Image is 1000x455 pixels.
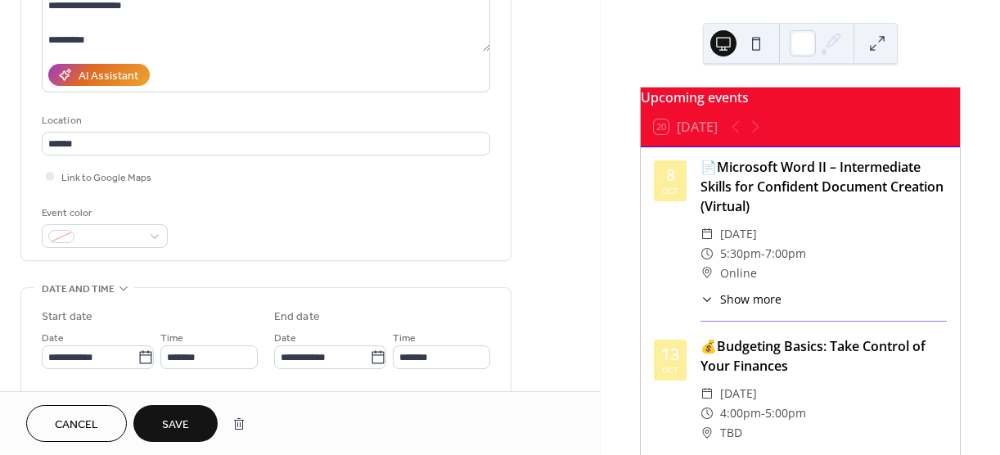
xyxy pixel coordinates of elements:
span: Time [160,330,183,347]
span: Date [274,330,296,347]
span: 5:00pm [765,403,806,423]
button: Cancel [26,405,127,442]
button: Save [133,405,218,442]
span: - [761,244,765,264]
div: 💰Budgeting Basics: Take Control of Your Finances [700,336,947,376]
div: ​ [700,384,714,403]
div: ​ [700,423,714,443]
div: ​ [700,224,714,244]
span: [DATE] [720,384,757,403]
span: 4:00pm [720,403,761,423]
div: ​ [700,244,714,264]
button: AI Assistant [48,64,150,86]
div: 📄Microsoft Word II – Intermediate Skills for Confident Document Creation (Virtual) [700,157,947,216]
div: ​ [700,291,714,308]
button: ​Show more [700,291,782,308]
span: Online [720,264,757,283]
div: 13 [661,346,679,363]
span: Cancel [55,417,98,434]
div: Oct [662,366,678,374]
div: Oct [662,187,678,195]
div: Location [42,112,487,129]
span: 7:00pm [765,244,806,264]
div: Start date [42,309,92,326]
span: Date and time [42,281,115,298]
span: Link to Google Maps [61,169,151,187]
span: Date [42,330,64,347]
span: Show more [720,291,782,308]
div: Event color [42,205,164,222]
div: Upcoming events [641,88,960,107]
span: Time [393,330,416,347]
div: ​ [700,403,714,423]
span: 5:30pm [720,244,761,264]
span: Save [162,417,189,434]
span: - [761,403,765,423]
div: ​ [700,264,714,283]
span: [DATE] [720,224,757,244]
div: 8 [666,167,675,183]
span: All day [61,390,90,408]
div: End date [274,309,320,326]
div: AI Assistant [79,68,138,85]
span: TBD [720,423,742,443]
